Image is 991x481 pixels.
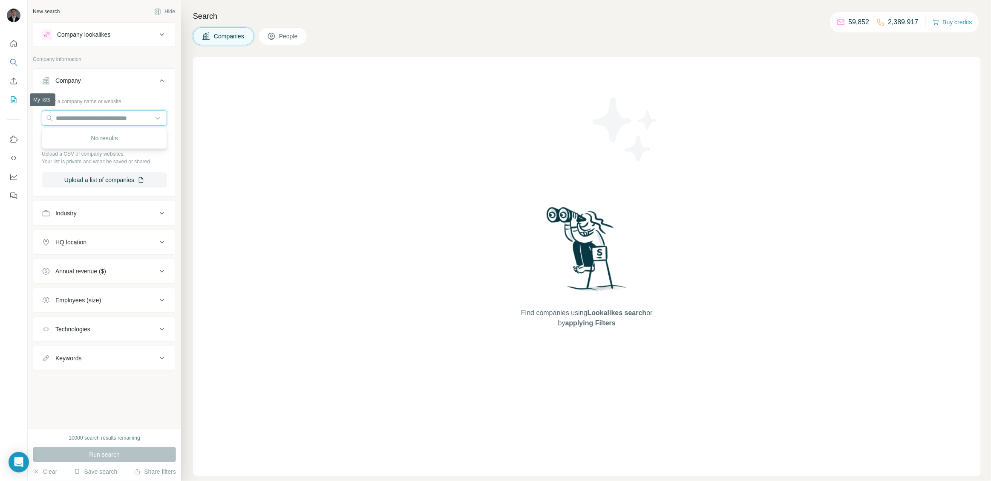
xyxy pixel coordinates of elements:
[519,308,655,328] span: Find companies using or by
[42,150,167,158] p: Upload a CSV of company websites.
[7,92,20,107] button: My lists
[7,9,20,22] img: Avatar
[55,209,77,217] div: Industry
[74,467,117,476] button: Save search
[44,130,165,147] div: No results
[543,205,631,300] img: Surfe Illustration - Woman searching with binoculars
[33,232,176,252] button: HQ location
[55,354,81,362] div: Keywords
[33,467,57,476] button: Clear
[55,238,86,246] div: HQ location
[33,348,176,368] button: Keywords
[148,5,181,18] button: Hide
[33,8,60,15] div: New search
[57,30,110,39] div: Company lookalikes
[33,24,176,45] button: Company lookalikes
[9,452,29,472] div: Open Intercom Messenger
[33,203,176,223] button: Industry
[214,32,245,41] span: Companies
[587,91,664,168] img: Surfe Illustration - Stars
[588,309,647,316] span: Lookalikes search
[33,70,176,94] button: Company
[7,55,20,70] button: Search
[55,76,81,85] div: Company
[279,32,299,41] span: People
[33,319,176,339] button: Technologies
[193,10,981,22] h4: Search
[134,467,176,476] button: Share filters
[7,73,20,89] button: Enrich CSV
[849,17,870,27] p: 59,852
[7,36,20,51] button: Quick start
[7,188,20,203] button: Feedback
[69,434,140,442] div: 10000 search results remaining
[33,261,176,281] button: Annual revenue ($)
[42,158,167,165] p: Your list is private and won't be saved or shared.
[565,319,616,327] span: applying Filters
[933,16,972,28] button: Buy credits
[7,169,20,185] button: Dashboard
[55,296,101,304] div: Employees (size)
[888,17,919,27] p: 2,389,917
[42,94,167,105] div: Select a company name or website
[42,172,167,188] button: Upload a list of companies
[33,290,176,310] button: Employees (size)
[33,55,176,63] p: Company information
[55,325,90,333] div: Technologies
[7,151,20,166] button: Use Surfe API
[55,267,106,275] div: Annual revenue ($)
[7,132,20,147] button: Use Surfe on LinkedIn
